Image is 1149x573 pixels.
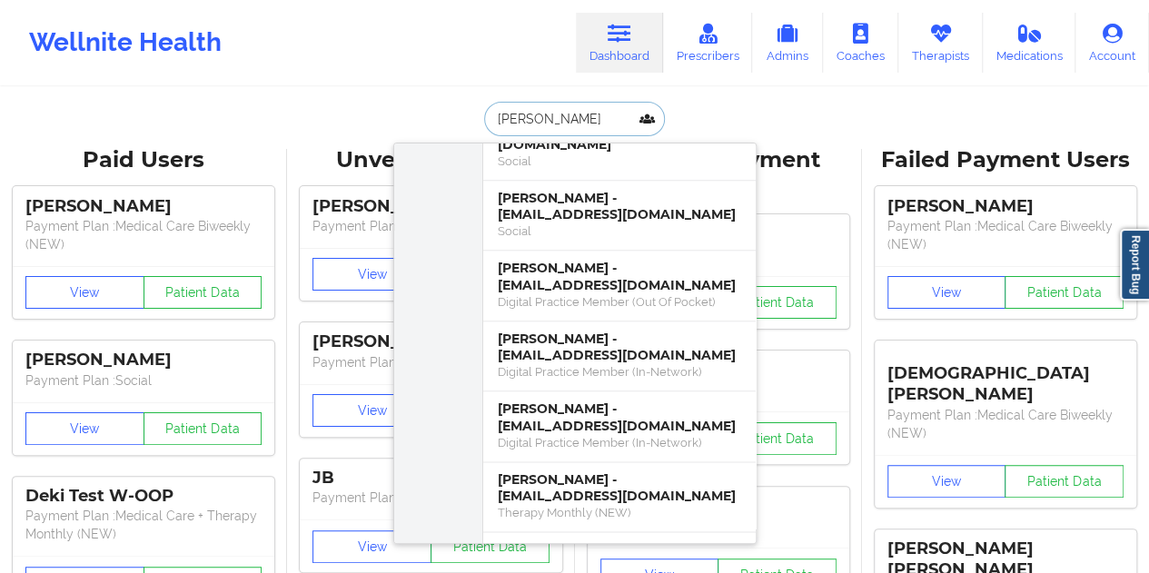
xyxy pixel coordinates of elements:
[498,435,741,450] div: Digital Practice Member (In-Network)
[25,412,144,445] button: View
[312,353,549,371] p: Payment Plan : Unmatched Plan
[1075,13,1149,73] a: Account
[1005,276,1124,309] button: Patient Data
[312,394,431,427] button: View
[498,294,741,310] div: Digital Practice Member (Out Of Pocket)
[312,331,549,352] div: [PERSON_NAME]
[718,422,837,455] button: Patient Data
[887,465,1006,498] button: View
[498,153,741,169] div: Social
[312,468,549,489] div: JB
[25,371,262,390] p: Payment Plan : Social
[431,530,550,563] button: Patient Data
[498,331,741,364] div: [PERSON_NAME] - [EMAIL_ADDRESS][DOMAIN_NAME]
[875,146,1136,174] div: Failed Payment Users
[983,13,1076,73] a: Medications
[13,146,274,174] div: Paid Users
[498,364,741,380] div: Digital Practice Member (In-Network)
[25,486,262,507] div: Deki Test W-OOP
[887,276,1006,309] button: View
[300,146,561,174] div: Unverified Users
[312,530,431,563] button: View
[498,223,741,239] div: Social
[752,13,823,73] a: Admins
[498,260,741,293] div: [PERSON_NAME] - [EMAIL_ADDRESS][DOMAIN_NAME]
[25,276,144,309] button: View
[498,505,741,520] div: Therapy Monthly (NEW)
[25,217,262,253] p: Payment Plan : Medical Care Biweekly (NEW)
[312,196,549,217] div: [PERSON_NAME]
[312,217,549,235] p: Payment Plan : Unmatched Plan
[1120,229,1149,301] a: Report Bug
[1005,465,1124,498] button: Patient Data
[498,400,741,434] div: [PERSON_NAME] - [EMAIL_ADDRESS][DOMAIN_NAME]
[663,13,753,73] a: Prescribers
[887,406,1124,442] p: Payment Plan : Medical Care Biweekly (NEW)
[25,196,262,217] div: [PERSON_NAME]
[576,13,663,73] a: Dashboard
[25,350,262,370] div: [PERSON_NAME]
[823,13,898,73] a: Coaches
[498,471,741,505] div: [PERSON_NAME] - [EMAIL_ADDRESS][DOMAIN_NAME]
[887,196,1124,217] div: [PERSON_NAME]
[312,489,549,507] p: Payment Plan : Unmatched Plan
[718,286,837,319] button: Patient Data
[144,276,262,309] button: Patient Data
[144,412,262,445] button: Patient Data
[887,217,1124,253] p: Payment Plan : Medical Care Biweekly (NEW)
[898,13,983,73] a: Therapists
[498,190,741,223] div: [PERSON_NAME] - [EMAIL_ADDRESS][DOMAIN_NAME]
[887,350,1124,405] div: [DEMOGRAPHIC_DATA][PERSON_NAME]
[25,507,262,543] p: Payment Plan : Medical Care + Therapy Monthly (NEW)
[312,258,431,291] button: View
